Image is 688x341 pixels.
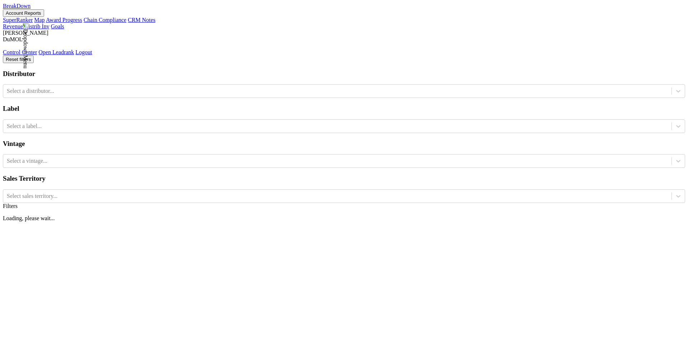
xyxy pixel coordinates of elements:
[3,49,37,55] a: Control Center
[22,23,29,68] img: Dropdown Menu
[3,175,685,183] h3: Sales Territory
[128,17,156,23] a: CRM Notes
[3,9,44,17] button: Account Reports
[3,105,685,113] h3: Label
[3,17,33,23] a: SuperRanker
[34,17,45,23] a: Map
[3,203,18,209] a: Filters
[3,140,685,148] h3: Vintage
[3,70,685,78] h3: Distributor
[3,49,685,56] div: Dropdown Menu
[39,49,74,55] a: Open Leadrank
[3,30,685,36] div: [PERSON_NAME]
[3,36,23,42] span: DuMOL
[3,23,23,29] a: Revenue
[83,17,126,23] a: Chain Compliance
[3,56,34,63] button: Reset filters
[24,23,49,29] a: Distrib Inv
[46,17,82,23] a: Award Progress
[76,49,92,55] a: Logout
[3,3,30,9] a: BreakDown
[3,17,685,23] div: Account Reports
[3,215,685,222] p: Loading, please wait...
[51,23,64,29] a: Goals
